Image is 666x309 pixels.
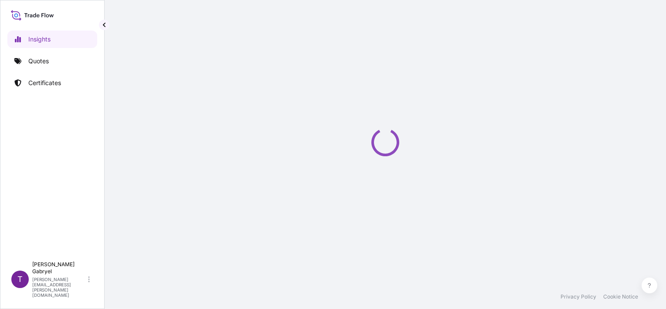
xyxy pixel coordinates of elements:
[7,31,97,48] a: Insights
[32,277,86,298] p: [PERSON_NAME][EMAIL_ADDRESS][PERSON_NAME][DOMAIN_NAME]
[17,275,23,284] span: T
[561,293,596,300] a: Privacy Policy
[7,74,97,92] a: Certificates
[28,57,49,65] p: Quotes
[28,79,61,87] p: Certificates
[28,35,51,44] p: Insights
[603,293,638,300] a: Cookie Notice
[7,52,97,70] a: Quotes
[32,261,86,275] p: [PERSON_NAME] Gabryel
